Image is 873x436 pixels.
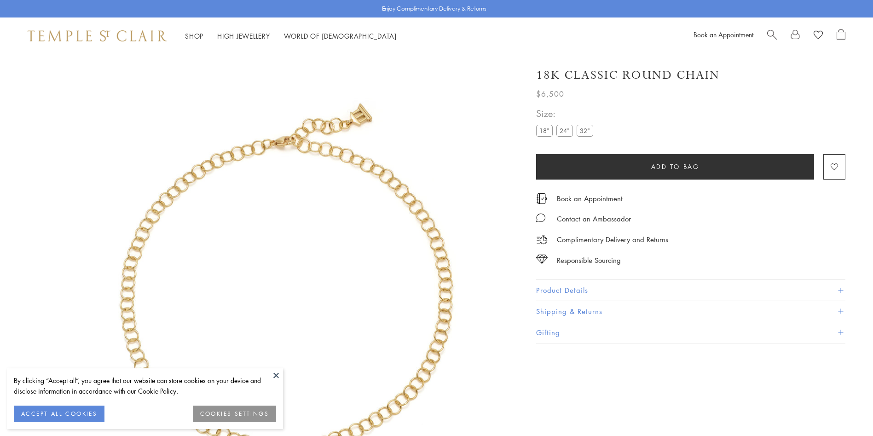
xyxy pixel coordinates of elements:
span: Add to bag [651,162,700,172]
a: ShopShop [185,31,203,41]
a: Book an Appointment [557,193,623,203]
label: 24" [556,125,573,136]
p: Enjoy Complimentary Delivery & Returns [382,4,486,13]
iframe: Gorgias live chat messenger [827,393,864,427]
a: Search [767,29,777,43]
img: icon_appointment.svg [536,193,547,204]
div: Contact an Ambassador [557,213,631,225]
h1: 18K Classic Round Chain [536,67,720,83]
button: Gifting [536,322,845,343]
button: Shipping & Returns [536,301,845,322]
a: View Wishlist [814,29,823,43]
img: icon_delivery.svg [536,234,548,245]
a: Open Shopping Bag [837,29,845,43]
nav: Main navigation [185,30,397,42]
a: World of [DEMOGRAPHIC_DATA]World of [DEMOGRAPHIC_DATA] [284,31,397,41]
button: COOKIES SETTINGS [193,406,276,422]
div: Responsible Sourcing [557,255,621,266]
button: Add to bag [536,154,814,180]
a: High JewelleryHigh Jewellery [217,31,270,41]
label: 18" [536,125,553,136]
label: 32" [577,125,593,136]
img: icon_sourcing.svg [536,255,548,264]
button: Product Details [536,280,845,301]
p: Complimentary Delivery and Returns [557,234,668,245]
img: Temple St. Clair [28,30,167,41]
span: Size: [536,106,597,121]
span: $6,500 [536,88,564,100]
a: Book an Appointment [694,30,753,39]
img: MessageIcon-01_2.svg [536,213,545,222]
div: By clicking “Accept all”, you agree that our website can store cookies on your device and disclos... [14,375,276,396]
button: ACCEPT ALL COOKIES [14,406,104,422]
